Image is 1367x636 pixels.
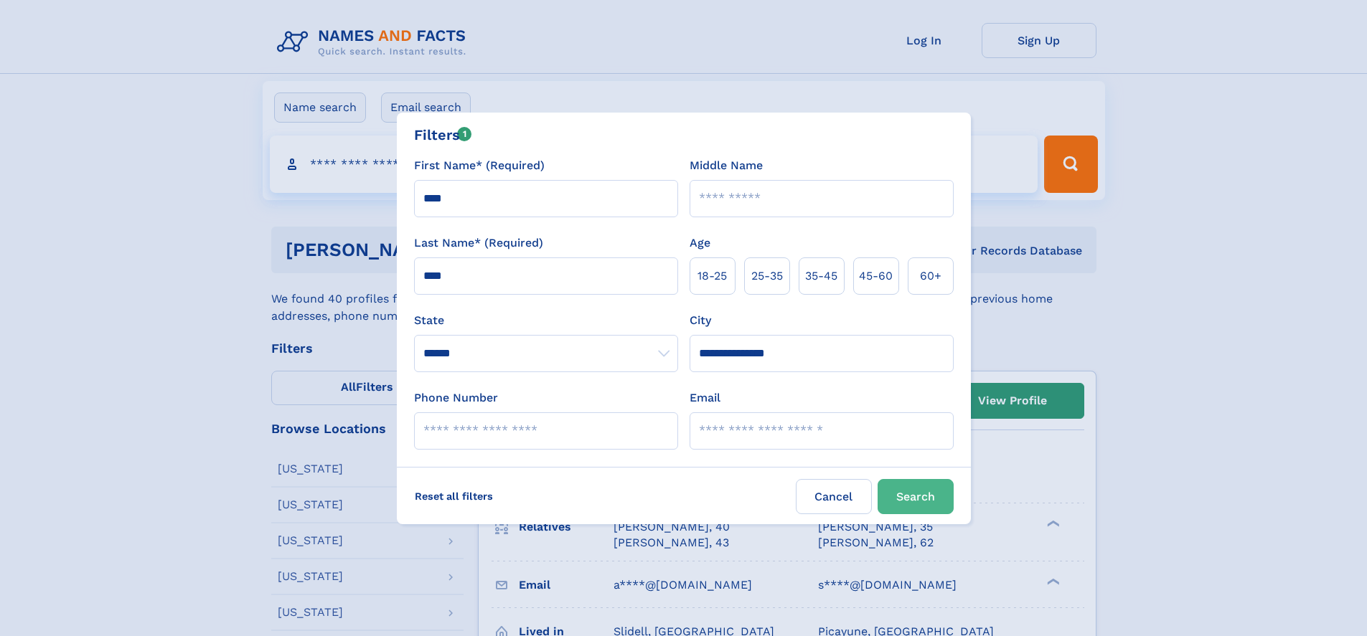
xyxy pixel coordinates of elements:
span: 25‑35 [751,267,783,285]
label: Email [690,389,720,407]
label: Reset all filters [405,479,502,513]
span: 60+ [920,267,941,285]
label: State [414,312,678,329]
label: Cancel [796,479,872,514]
span: 18‑25 [697,267,727,285]
label: Phone Number [414,389,498,407]
label: Age [690,234,710,252]
label: First Name* (Required) [414,157,545,174]
label: Middle Name [690,157,763,174]
label: Last Name* (Required) [414,234,543,252]
span: 45‑60 [859,267,893,285]
div: Filters [414,124,472,146]
button: Search [878,479,954,514]
span: 35‑45 [805,267,837,285]
label: City [690,312,711,329]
